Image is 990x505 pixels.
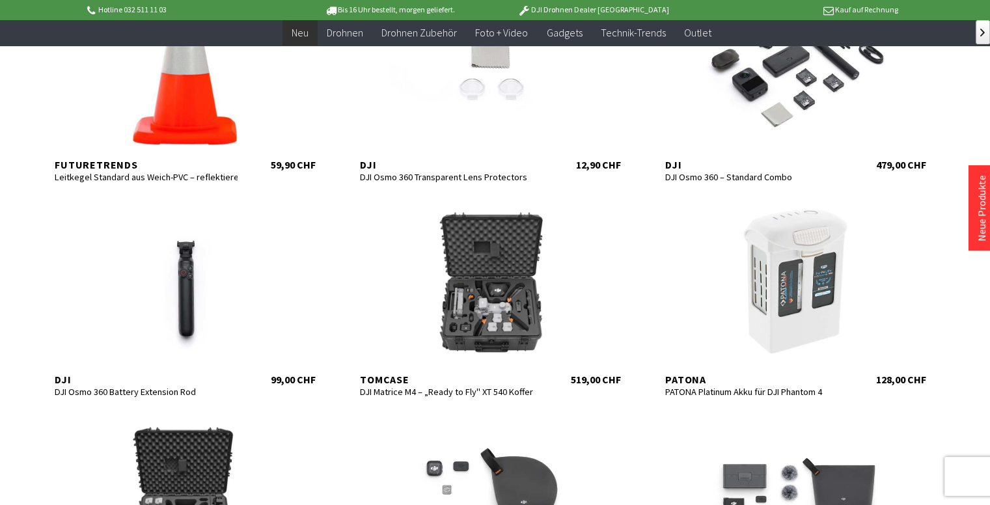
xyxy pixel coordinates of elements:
[55,158,237,171] div: Futuretrends
[327,26,363,39] span: Drohnen
[55,373,237,386] div: DJI
[537,20,591,46] a: Gadgets
[475,26,528,39] span: Foto + Video
[55,386,237,398] div: DJI Osmo 360 Battery Extension Rod
[683,26,711,39] span: Outlet
[360,158,542,171] div: DJI
[360,171,542,183] div: DJI Osmo 360 Transparent Lens Protectors
[665,158,847,171] div: DJI
[347,204,634,386] a: TomCase DJI Matrice M4 – „Ready to Fly" XT 540 Koffer 519,00 CHF
[271,373,316,386] div: 99,00 CHF
[491,2,694,18] p: DJI Drohnen Dealer [GEOGRAPHIC_DATA]
[975,175,988,241] a: Neue Produkte
[571,373,621,386] div: 519,00 CHF
[980,29,985,36] span: 
[55,171,237,183] div: Leitkegel Standard aus Weich-PVC – reflektierend
[665,386,847,398] div: PATONA Platinum Akku für DJI Phantom 4
[652,204,939,386] a: Patona PATONA Platinum Akku für DJI Phantom 4 128,00 CHF
[318,20,372,46] a: Drohnen
[576,158,621,171] div: 12,90 CHF
[372,20,466,46] a: Drohnen Zubehör
[42,204,329,386] a: DJI DJI Osmo 360 Battery Extension Rod 99,00 CHF
[292,26,309,39] span: Neu
[381,26,457,39] span: Drohnen Zubehör
[600,26,665,39] span: Technik-Trends
[665,171,847,183] div: DJI Osmo 360 – Standard Combo
[85,2,288,18] p: Hotline 032 511 11 03
[695,2,898,18] p: Kauf auf Rechnung
[360,373,542,386] div: TomCase
[591,20,674,46] a: Technik-Trends
[546,26,582,39] span: Gadgets
[282,20,318,46] a: Neu
[466,20,537,46] a: Foto + Video
[876,158,926,171] div: 479,00 CHF
[674,20,720,46] a: Outlet
[271,158,316,171] div: 59,90 CHF
[665,373,847,386] div: Patona
[876,373,926,386] div: 128,00 CHF
[288,2,491,18] p: Bis 16 Uhr bestellt, morgen geliefert.
[360,386,542,398] div: DJI Matrice M4 – „Ready to Fly" XT 540 Koffer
